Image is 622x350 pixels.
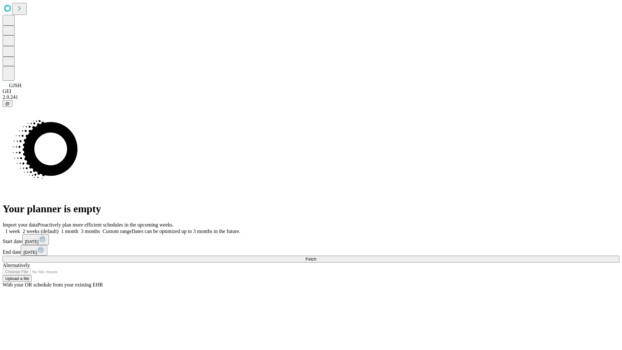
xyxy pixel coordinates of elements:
button: Upload a file [3,275,32,282]
span: @ [5,101,10,106]
div: 2.0.241 [3,94,619,100]
span: 3 months [81,228,100,234]
span: Custom range [103,228,132,234]
span: Dates can be optimized up to 3 months in the future. [132,228,240,234]
div: End date [3,245,619,256]
button: [DATE] [21,245,47,256]
span: Import your data [3,222,38,227]
button: @ [3,100,12,107]
span: 1 month [61,228,78,234]
div: Start date [3,234,619,245]
span: [DATE] [25,239,39,244]
span: Proactively plan more efficient schedules in the upcoming weeks. [38,222,174,227]
h1: Your planner is empty [3,203,619,215]
span: Alternatively [3,262,30,268]
span: [DATE] [23,250,37,255]
span: GJSH [9,83,21,88]
span: 1 week [5,228,20,234]
span: 2 weeks (default) [23,228,59,234]
span: Fetch [305,257,316,262]
button: [DATE] [22,234,49,245]
button: Fetch [3,256,619,262]
div: GEI [3,88,619,94]
span: With your OR schedule from your existing EHR [3,282,103,287]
